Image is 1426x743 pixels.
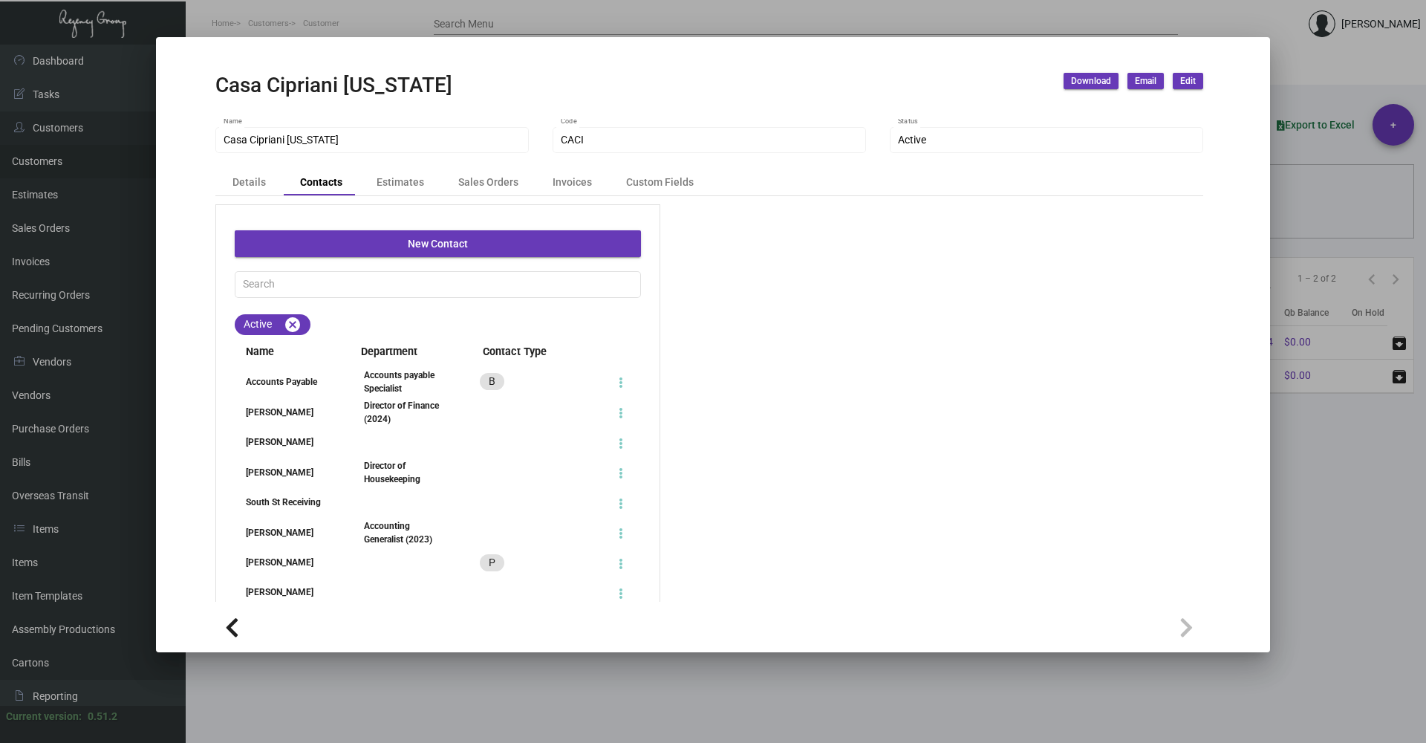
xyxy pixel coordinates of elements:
[472,344,641,360] span: Contact Type
[364,399,443,426] div: Director of Finance (2024)
[458,175,518,190] div: Sales Orders
[6,709,82,724] div: Current version:
[235,556,336,569] div: [PERSON_NAME]
[235,496,336,509] div: South St Receiving
[243,279,634,291] input: Search
[553,175,592,190] div: Invoices
[1180,75,1196,88] span: Edit
[300,175,342,190] div: Contacts
[235,375,336,389] div: Accounts Payable
[480,373,504,390] mat-chip: B
[284,316,302,334] mat-icon: cancel
[235,466,336,479] div: [PERSON_NAME]
[88,709,117,724] div: 0.51.2
[364,369,443,395] div: Accounts payable Specialist
[1064,73,1119,89] button: Download
[350,344,452,360] span: Department
[1135,75,1156,88] span: Email
[1071,75,1111,88] span: Download
[1173,73,1203,89] button: Edit
[364,519,443,546] div: Accounting Generalist (2023)
[898,134,926,146] span: Active
[235,314,310,335] mat-chip: Active
[235,406,336,419] div: [PERSON_NAME]
[1127,73,1164,89] button: Email
[364,459,443,486] div: Director of Housekeeping
[408,238,468,250] span: New Contact
[235,526,336,539] div: [PERSON_NAME]
[235,585,336,599] div: [PERSON_NAME]
[626,175,694,190] div: Custom Fields
[377,175,424,190] div: Estimates
[232,175,266,190] div: Details
[235,435,336,449] div: [PERSON_NAME]
[235,230,641,257] button: New Contact
[235,344,336,360] span: Name
[480,554,504,571] mat-chip: P
[215,73,452,98] h2: Casa Cipriani [US_STATE]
